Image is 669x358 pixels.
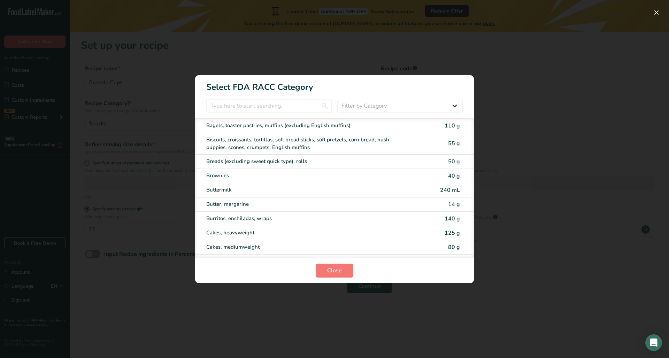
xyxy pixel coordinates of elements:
[206,122,404,130] div: Bagels, toaster pastries, muffins (excluding English muffins)
[445,229,460,237] span: 125 g
[327,266,342,275] span: Close
[206,257,404,265] div: Cakes, lightweight (angel food, chiffon, or sponge cake without icing or filling)
[206,172,404,180] div: Brownies
[206,157,404,165] div: Breads (excluding sweet quick type), rolls
[448,243,460,251] span: 80 g
[445,122,460,130] span: 110 g
[206,243,404,251] div: Cakes, mediumweight
[645,334,662,351] div: Open Intercom Messenger
[316,264,353,278] button: Close
[445,215,460,223] span: 140 g
[448,201,460,208] span: 14 g
[440,186,460,194] span: 240 mL
[195,75,474,93] h1: Select FDA RACC Category
[448,158,460,165] span: 50 g
[206,215,404,223] div: Burritos, enchiladas, wraps
[448,140,460,147] span: 55 g
[206,186,404,194] div: Buttermilk
[206,229,404,237] div: Cakes, heavyweight
[206,136,404,151] div: Biscuits, croissants, tortillas, soft bread sticks, soft pretzels, corn bread, hush puppies, scon...
[206,99,332,113] input: Type here to start searching..
[448,172,460,180] span: 40 g
[206,200,404,208] div: Butter, margarine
